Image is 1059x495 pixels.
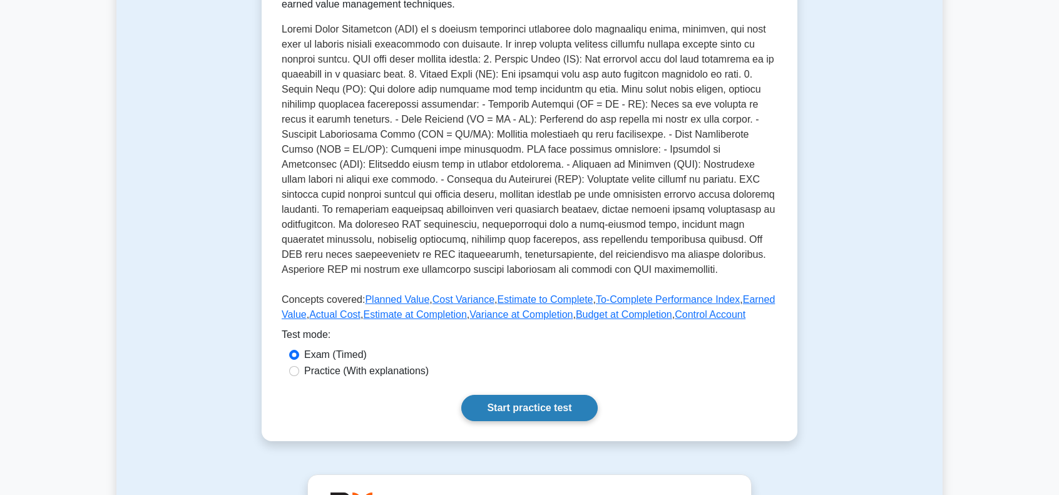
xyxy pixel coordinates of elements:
a: Planned Value [365,294,429,305]
a: To-Complete Performance Index [596,294,740,305]
p: Loremi Dolor Sitametcon (ADI) el s doeiusm temporinci utlaboree dolo magnaaliqu enima, minimven, ... [282,22,777,282]
label: Exam (Timed) [304,347,367,362]
a: Cost Variance [432,294,494,305]
label: Practice (With explanations) [304,364,429,379]
a: Variance at Completion [469,309,573,320]
a: Estimate at Completion [363,309,466,320]
p: Concepts covered: , , , , , , , , , [282,292,777,327]
a: Control Account [675,309,745,320]
a: Start practice test [461,395,597,421]
a: Budget at Completion [576,309,672,320]
a: Actual Cost [309,309,361,320]
a: Estimate to Complete [498,294,593,305]
div: Test mode: [282,327,777,347]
